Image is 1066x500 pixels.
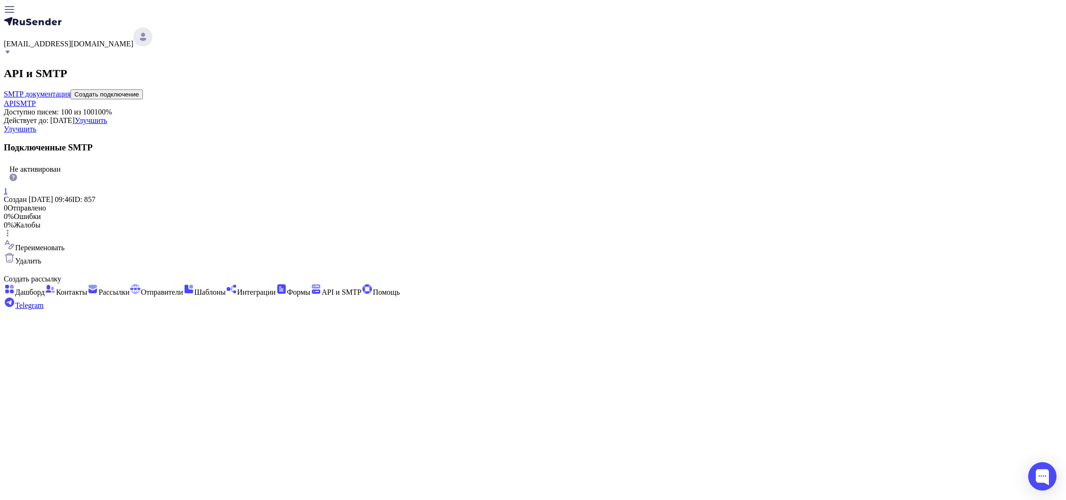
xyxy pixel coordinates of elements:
span: Шаблоны [194,288,226,296]
a: 1 [4,187,8,195]
a: Улучшить [75,116,107,124]
span: Отправители [141,288,183,296]
span: Переименовать [15,244,64,252]
span: ID: 857 [72,195,96,203]
a: Улучшить [4,125,36,133]
span: 0% [4,212,14,220]
span: 0% [4,221,14,229]
span: Удалить [15,257,41,265]
span: Ошибки [14,212,41,220]
span: Не активирован [9,165,61,173]
span: Создать рассылку [4,275,61,283]
a: SMTP [16,99,36,107]
span: Жалобы [14,221,40,229]
span: 100% [94,108,112,116]
span: Формы [287,288,310,296]
span: API и SMTP [322,288,361,296]
span: Контакты [56,288,87,296]
span: Создан [DATE] 09:46 [4,195,72,203]
button: Создать подключение [70,89,143,99]
span: Доступно писем: 100 из 100 [4,108,94,116]
h2: API и SMTP [4,67,1062,80]
span: Дашборд [15,288,44,296]
span: [EMAIL_ADDRESS][DOMAIN_NAME] [4,40,133,48]
span: Действует до: [DATE] [4,116,75,124]
span: 0 [4,204,8,212]
h3: Подключенные SMTP [4,142,1062,153]
a: SMTP документация [4,90,70,98]
span: Отправлено [8,204,46,212]
a: API [4,99,16,107]
a: Telegram [4,301,44,309]
span: Telegram [15,301,44,309]
span: Помощь [373,288,400,296]
span: Интеграции [237,288,276,296]
span: Рассылки [98,288,129,296]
